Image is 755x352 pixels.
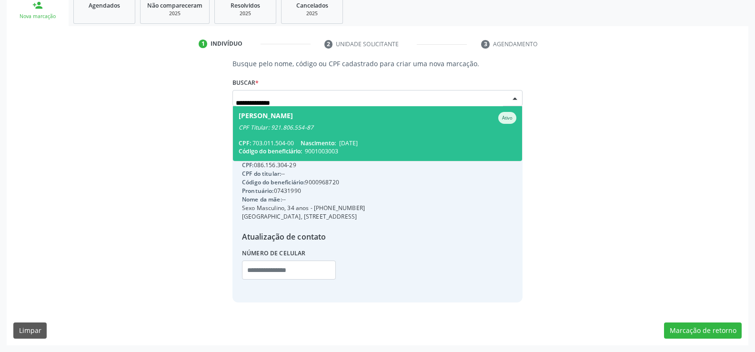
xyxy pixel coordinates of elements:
[232,75,259,90] label: Buscar
[89,1,120,10] span: Agendados
[242,178,367,187] div: 9000968720
[242,195,367,204] div: --
[147,1,202,10] span: Não compareceram
[13,322,47,339] button: Limpar
[242,187,367,195] div: 07431990
[239,147,302,155] span: Código do beneficiário:
[242,231,367,242] div: Atualização de contato
[296,1,328,10] span: Cancelados
[239,139,516,147] div: 703.011.504-00
[239,139,251,147] span: CPF:
[211,40,242,48] div: Indivíduo
[242,187,274,195] span: Prontuário:
[339,139,358,147] span: [DATE]
[305,147,338,155] span: 9001003003
[242,246,306,261] label: Número de celular
[242,170,367,178] div: --
[147,10,202,17] div: 2025
[664,322,742,339] button: Marcação de retorno
[242,161,254,169] span: CPF:
[301,139,336,147] span: Nascimento:
[13,13,62,20] div: Nova marcação
[242,170,281,178] span: CPF do titular:
[199,40,207,48] div: 1
[221,10,269,17] div: 2025
[239,112,293,124] div: [PERSON_NAME]
[288,10,336,17] div: 2025
[242,195,282,203] span: Nome da mãe:
[502,115,513,121] small: Ativo
[231,1,260,10] span: Resolvidos
[242,212,367,221] div: [GEOGRAPHIC_DATA], [STREET_ADDRESS]
[239,124,516,131] div: CPF Titular: 921.806.554-87
[242,161,367,170] div: 086.156.304-29
[242,204,367,212] div: Sexo Masculino, 34 anos - [PHONE_NUMBER]
[242,178,305,186] span: Código do beneficiário:
[232,59,523,69] p: Busque pelo nome, código ou CPF cadastrado para criar uma nova marcação.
